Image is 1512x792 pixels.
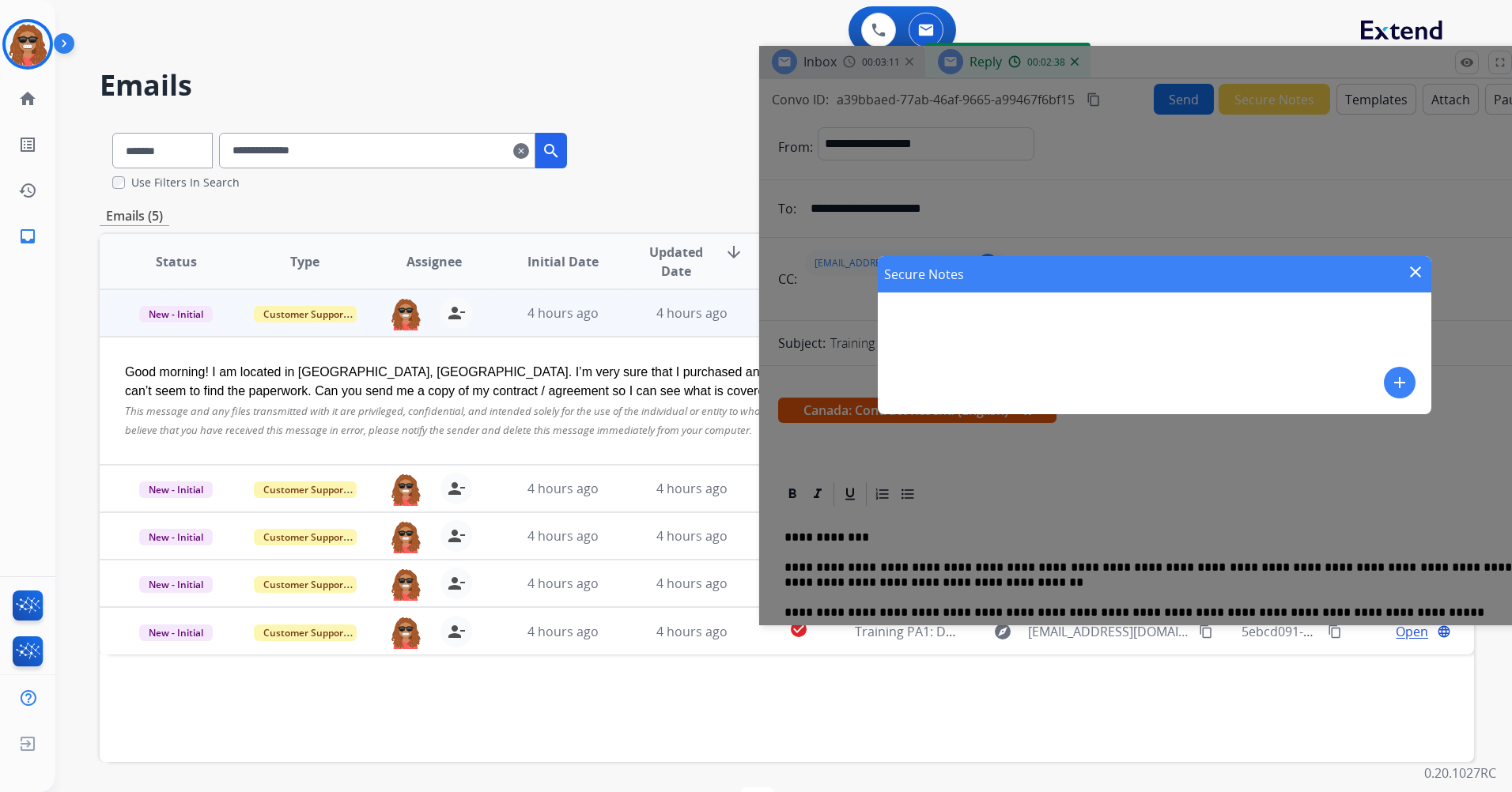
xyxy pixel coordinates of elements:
[1328,624,1342,639] mat-icon: content_copy
[254,624,357,641] span: Customer Support
[447,622,466,641] mat-icon: person_remove
[390,616,421,649] img: agent-avatar
[100,206,169,226] p: Emails (5)
[390,473,421,506] img: agent-avatar
[125,363,1191,401] div: Good morning! I am located in [GEOGRAPHIC_DATA], [GEOGRAPHIC_DATA]. I’m very sure that I purchase...
[156,252,197,271] span: Status
[724,243,743,262] mat-icon: arrow_downward
[1199,624,1213,639] mat-icon: content_copy
[542,141,561,160] mat-icon: search
[139,624,213,641] span: New - Initial
[139,576,213,593] span: New - Initial
[656,480,728,497] span: 4 hours ago
[1437,624,1451,639] mat-icon: language
[139,481,213,498] span: New - Initial
[1424,764,1496,783] p: 0.20.1027RC
[390,297,421,330] img: agent-avatar
[1242,623,1475,640] span: 5ebcd091-0e3f-48bd-bff7-cff9aedb2ae9
[1396,622,1428,641] span: Open
[656,623,728,640] span: 4 hours ago
[447,479,466,498] mat-icon: person_remove
[254,481,357,498] span: Customer Support
[290,252,319,271] span: Type
[884,265,964,284] h1: Secure Notes
[18,227,37,246] mat-icon: inbox
[656,527,728,545] span: 4 hours ago
[1028,622,1190,641] span: [EMAIL_ADDRESS][DOMAIN_NAME]
[527,527,599,545] span: 4 hours ago
[254,576,357,593] span: Customer Support
[131,175,240,190] label: Use Filters In Search
[447,304,466,322] mat-icon: person_remove
[855,623,1130,640] span: Training PA1: Do Not Assign ([PERSON_NAME])
[527,304,599,322] span: 4 hours ago
[125,404,1185,437] i: This message and any files transmitted with it are privileged, confidential, and intended solely ...
[406,252,462,271] span: Assignee
[656,304,728,322] span: 4 hours ago
[527,252,599,271] span: Initial Date
[789,620,808,639] mat-icon: check_circle
[656,575,728,592] span: 4 hours ago
[18,135,37,154] mat-icon: list_alt
[513,141,529,160] mat-icon: clear
[527,575,599,592] span: 4 hours ago
[447,574,466,593] mat-icon: person_remove
[139,529,213,545] span: New - Initial
[254,306,357,322] span: Customer Support
[390,520,421,553] img: agent-avatar
[1406,262,1425,281] mat-icon: close
[254,529,357,545] span: Customer Support
[527,623,599,640] span: 4 hours ago
[18,89,37,108] mat-icon: home
[641,243,712,281] span: Updated Date
[139,306,213,322] span: New - Initial
[100,70,1474,101] h2: Emails
[18,181,37,200] mat-icon: history
[993,622,1012,641] mat-icon: explore
[527,480,599,497] span: 4 hours ago
[6,22,50,66] img: avatar
[447,526,466,545] mat-icon: person_remove
[390,568,421,601] img: agent-avatar
[1390,373,1409,392] mat-icon: add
